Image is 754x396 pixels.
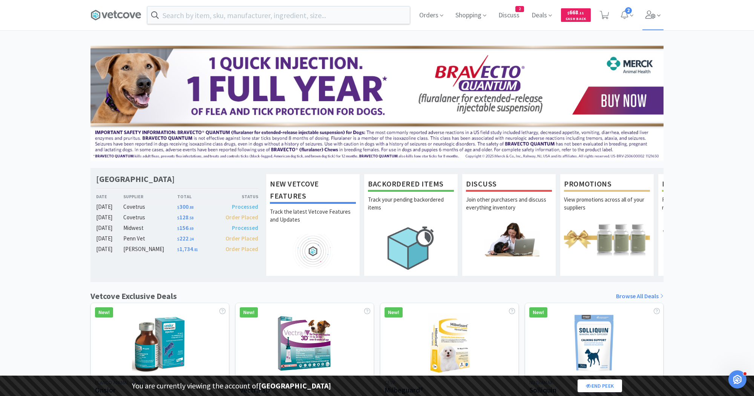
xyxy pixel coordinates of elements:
a: Discuss2 [495,12,523,19]
p: Request free samples on the newest veterinary products [662,196,748,222]
img: 3ffb5edee65b4d9ab6d7b0afa510b01f.jpg [90,46,664,160]
img: hero_samples.png [662,222,748,256]
h1: Backordered Items [368,178,454,192]
h1: [GEOGRAPHIC_DATA] [96,174,175,185]
img: hero_backorders.png [368,222,454,274]
span: . 24 [188,237,193,242]
div: [DATE] [96,234,123,243]
a: [DATE]Midwest$156.69Processed [96,223,258,233]
span: Order Placed [225,214,258,221]
span: 2 [625,7,632,14]
p: Join other purchasers and discuss everything inventory [466,196,552,222]
span: 1,734 [177,245,198,253]
span: 156 [177,224,193,231]
h1: Promotions [564,178,650,192]
img: hero_discuss.png [466,222,552,256]
span: 300 [177,203,193,210]
h1: Free Samples [662,178,748,192]
p: You are currently viewing the account of [132,380,331,392]
div: Total [177,193,218,200]
a: Backordered ItemsTrack your pending backordered items [364,174,458,276]
a: [DATE]Covetrus$300.88Processed [96,202,258,211]
div: Covetrus [123,213,177,222]
span: Processed [232,224,258,231]
span: Order Placed [225,245,258,253]
img: hero_promotions.png [564,222,650,256]
span: Processed [232,203,258,210]
a: Browse All Deals [616,291,664,301]
div: [DATE] [96,223,123,233]
span: $ [177,247,179,252]
span: $ [567,11,569,15]
p: Track the latest Vetcove Features and Updates [270,208,356,234]
span: . 69 [188,226,193,231]
span: . 81 [193,247,198,252]
p: Track your pending backordered items [368,196,454,222]
iframe: Intercom live chat [728,370,746,388]
span: Order Placed [225,235,258,242]
div: Supplier [123,193,177,200]
div: [DATE] [96,202,123,211]
span: . 58 [188,216,193,220]
span: . 88 [188,205,193,210]
a: Free SamplesRequest free samples on the newest veterinary products [658,174,752,276]
img: hero_feature_roadmap.png [270,234,356,268]
input: Search by item, sku, manufacturer, ingredient, size... [147,6,410,24]
span: $ [177,237,179,242]
span: . 11 [578,11,584,15]
div: Midwest [123,223,177,233]
a: [DATE][PERSON_NAME]$1,734.81Order Placed [96,245,258,254]
span: $ [177,226,179,231]
h1: New Vetcove Features [270,178,356,204]
a: [DATE]Penn Vet$222.24Order Placed [96,234,258,243]
a: PromotionsView promotions across all of your suppliers [560,174,654,276]
div: [PERSON_NAME] [123,245,177,254]
a: DiscussJoin other purchasers and discuss everything inventory [462,174,556,276]
span: 2 [516,6,524,12]
p: View promotions across all of your suppliers [564,196,650,222]
span: 222 [177,235,193,242]
a: [DATE]Covetrus$128.58Order Placed [96,213,258,222]
div: [DATE] [96,213,123,222]
h1: Vetcove Exclusive Deals [90,290,177,303]
div: Date [96,193,123,200]
div: [DATE] [96,245,123,254]
a: $668.11Cash Back [561,5,591,25]
div: Covetrus [123,202,177,211]
span: 668 [567,9,584,16]
span: 128 [177,214,193,221]
span: $ [177,216,179,220]
a: End Peek [578,379,622,392]
span: Cash Back [565,17,586,22]
div: Penn Vet [123,234,177,243]
strong: [GEOGRAPHIC_DATA] [259,381,331,390]
span: $ [177,205,179,210]
a: New Vetcove FeaturesTrack the latest Vetcove Features and Updates [266,174,360,276]
div: Status [218,193,258,200]
h1: Discuss [466,178,552,192]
